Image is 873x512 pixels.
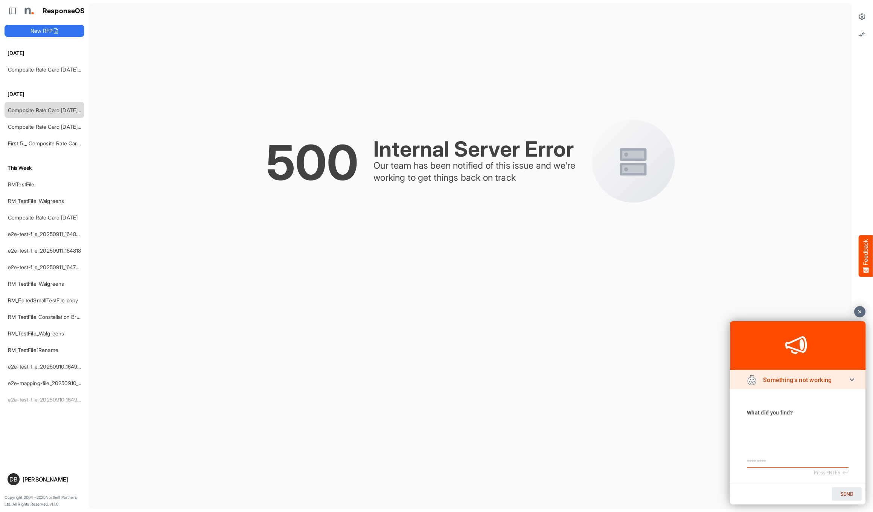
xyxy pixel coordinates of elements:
p: Copyright 2004 - 2025 Northell Partners Ltd. All Rights Reserved. v 1.1.0 [5,494,84,507]
h6: [DATE] [5,49,84,57]
a: RM_EditedSmallTestFile copy [8,297,78,303]
a: Composite Rate Card [DATE]_smaller [8,123,97,130]
a: RMTestFile [8,181,35,187]
a: Composite Rate Card [DATE] [8,214,78,221]
a: RM_TestFile_Walgreens [8,280,64,287]
a: RM_TestFile_Walgreens [8,330,64,337]
div: [PERSON_NAME] [23,477,81,482]
img: Northell [21,3,36,18]
a: e2e-mapping-file_20250910_164923 [8,380,95,386]
button: New RFP [5,25,84,37]
a: e2e-test-file_20250911_164738 [8,264,82,270]
div: 500 [266,141,358,184]
a: RM_TestFile_Walgreens [8,198,64,204]
a: e2e-test-file_20250911_164818 [8,247,81,254]
a: RM_TestFile_Constellation Brands - ROS prices [8,314,121,320]
button: Feedback [859,235,873,277]
div: Our team has been notified of this issue and we're working to get things back on track [373,160,584,184]
iframe: Feedback Widget [730,321,865,504]
a: First 5 _ Composite Rate Card [DATE] [8,140,98,146]
a: RM_TestFile1Rename [8,347,58,353]
span: DB [9,476,17,482]
div: Internal Server Error [373,139,584,160]
a: Composite Rate Card [DATE] mapping test_deleted [8,66,131,73]
a: e2e-test-file_20250910_164946 [8,363,84,370]
h1: ResponseOS [43,7,85,15]
h6: This Week [5,164,84,172]
a: Composite Rate Card [DATE]_smaller [8,107,97,113]
a: e2e-test-file_20250911_164826 [8,231,82,237]
h6: [DATE] [5,90,84,98]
